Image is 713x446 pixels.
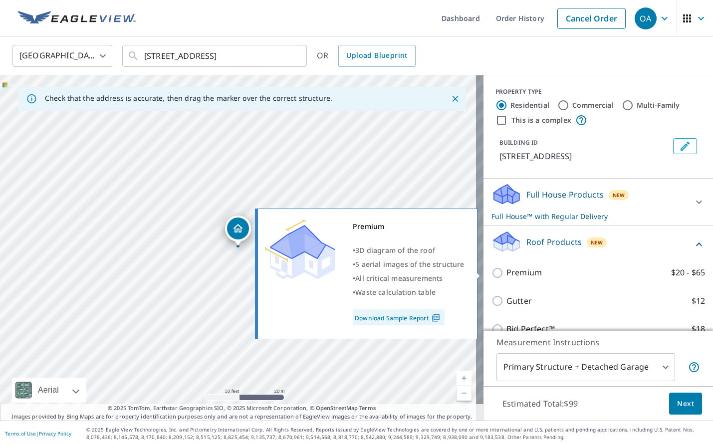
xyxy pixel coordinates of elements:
span: Waste calculation table [355,287,436,297]
div: • [353,285,465,299]
div: Aerial [35,378,62,403]
div: [GEOGRAPHIC_DATA] [12,42,112,70]
div: Full House ProductsNewFull House™ with Regular Delivery [491,183,705,222]
label: Commercial [572,100,614,110]
a: Current Level 19, Zoom Out [457,386,472,401]
p: $18 [692,323,705,335]
p: $12 [692,295,705,307]
p: [STREET_ADDRESS] [499,150,669,162]
p: Gutter [506,295,532,307]
p: Premium [506,266,542,279]
input: Search by address or latitude-longitude [144,42,286,70]
img: Premium [265,220,335,279]
div: • [353,243,465,257]
label: Multi-Family [637,100,680,110]
a: Download Sample Report [353,309,445,325]
p: Measurement Instructions [496,336,700,348]
div: Dropped pin, building 1, Residential property, 508 E 6th St Fremont, NE 68025 [225,216,251,246]
button: Next [669,393,702,415]
a: Terms of Use [5,430,36,437]
div: Roof ProductsNew [491,230,705,258]
a: Privacy Policy [39,430,71,437]
a: Terms [359,404,376,412]
p: © 2025 Eagle View Technologies, Inc. and Pictometry International Corp. All Rights Reserved. Repo... [86,426,708,441]
p: Estimated Total: $99 [494,393,586,415]
span: Next [677,398,694,410]
button: Edit building 1 [673,138,697,154]
p: BUILDING ID [499,138,538,147]
label: Residential [510,100,549,110]
div: • [353,257,465,271]
p: $20 - $65 [671,266,705,279]
span: Upload Blueprint [346,49,407,62]
div: • [353,271,465,285]
label: This is a complex [511,115,571,125]
span: 5 aerial images of the structure [355,259,464,269]
p: Full House™ with Regular Delivery [491,211,687,222]
img: Pdf Icon [429,313,443,322]
p: Full House Products [526,189,604,201]
p: Bid Perfect™ [506,323,555,335]
span: Your report will include the primary structure and a detached garage if one exists. [688,361,700,373]
span: New [591,238,603,246]
span: 3D diagram of the roof [355,245,435,255]
div: PROPERTY TYPE [495,87,701,96]
button: Close [449,92,462,105]
div: Aerial [12,378,86,403]
a: OpenStreetMap [316,404,358,412]
p: Roof Products [526,236,582,248]
a: Current Level 19, Zoom In [457,371,472,386]
div: Premium [353,220,465,233]
span: New [613,191,625,199]
div: OR [317,45,416,67]
div: Primary Structure + Detached Garage [496,353,675,381]
span: All critical measurements [355,273,443,283]
a: Upload Blueprint [338,45,415,67]
img: EV Logo [18,11,136,26]
a: Cancel Order [557,8,626,29]
p: Check that the address is accurate, then drag the marker over the correct structure. [45,94,332,103]
div: OA [635,7,657,29]
span: © 2025 TomTom, Earthstar Geographics SIO, © 2025 Microsoft Corporation, © [108,404,376,413]
p: | [5,431,71,437]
